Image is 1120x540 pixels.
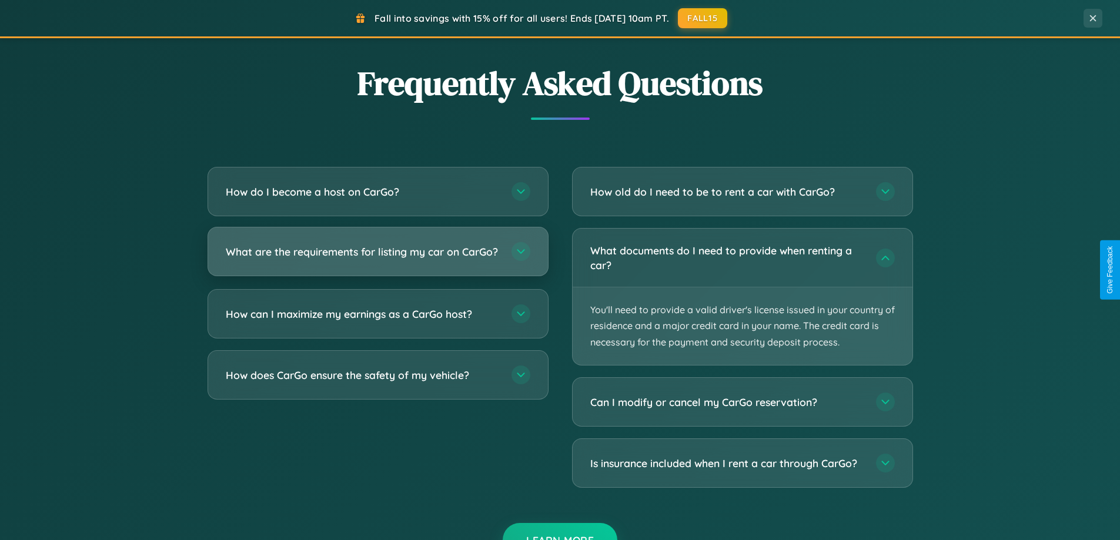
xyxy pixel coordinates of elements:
div: Give Feedback [1106,246,1114,294]
h3: Is insurance included when I rent a car through CarGo? [590,456,864,471]
h3: How can I maximize my earnings as a CarGo host? [226,307,500,321]
h3: Can I modify or cancel my CarGo reservation? [590,395,864,410]
h3: What documents do I need to provide when renting a car? [590,243,864,272]
span: Fall into savings with 15% off for all users! Ends [DATE] 10am PT. [375,12,669,24]
p: You'll need to provide a valid driver's license issued in your country of residence and a major c... [573,287,912,365]
h3: What are the requirements for listing my car on CarGo? [226,244,500,259]
button: FALL15 [678,8,727,28]
h3: How do I become a host on CarGo? [226,185,500,199]
h3: How old do I need to be to rent a car with CarGo? [590,185,864,199]
h2: Frequently Asked Questions [208,61,913,106]
h3: How does CarGo ensure the safety of my vehicle? [226,368,500,383]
